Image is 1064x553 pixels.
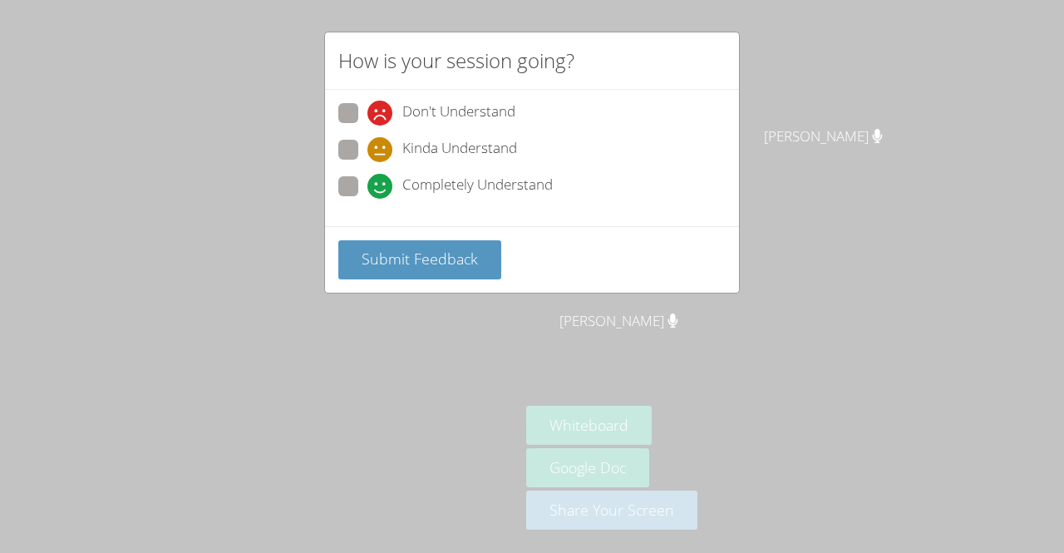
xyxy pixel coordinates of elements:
[338,240,501,279] button: Submit Feedback
[338,46,574,76] h2: How is your session going?
[402,137,517,162] span: Kinda Understand
[402,101,515,126] span: Don't Understand
[402,174,553,199] span: Completely Understand
[362,249,478,269] span: Submit Feedback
